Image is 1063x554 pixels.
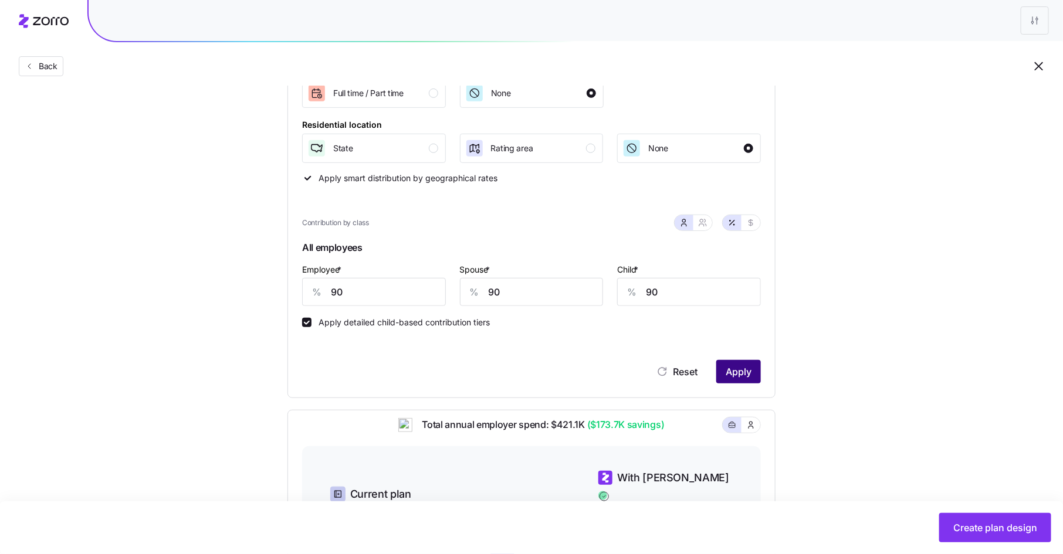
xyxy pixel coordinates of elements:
div: % [618,278,646,305]
button: Back [19,56,63,76]
button: Apply [716,360,761,383]
span: Current plan [350,486,411,502]
span: Total annual employer spend: $421.1K [412,417,664,432]
div: Residential location [302,118,382,131]
img: ai-icon.png [398,418,412,432]
label: Spouse [460,263,493,276]
label: Employee [302,263,344,276]
span: None [648,142,668,154]
span: Rating area [491,142,533,154]
span: None [491,87,511,99]
span: ($173.7K savings) [585,417,665,432]
span: Contribution by class [302,217,369,229]
div: % [303,278,331,305]
span: Apply [726,365,751,379]
span: Full time / Part time [333,87,404,99]
label: Apply detailed child-based contribution tiers [312,318,490,327]
label: Child [617,263,641,276]
span: Create plan design [953,521,1037,535]
span: All employees [302,238,761,262]
span: Reset [673,365,698,379]
button: Reset [647,360,707,383]
span: Back [34,60,57,72]
button: Create plan design [939,513,1051,542]
span: State [333,142,353,154]
div: % [461,278,489,305]
span: With [PERSON_NAME] [617,470,729,486]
